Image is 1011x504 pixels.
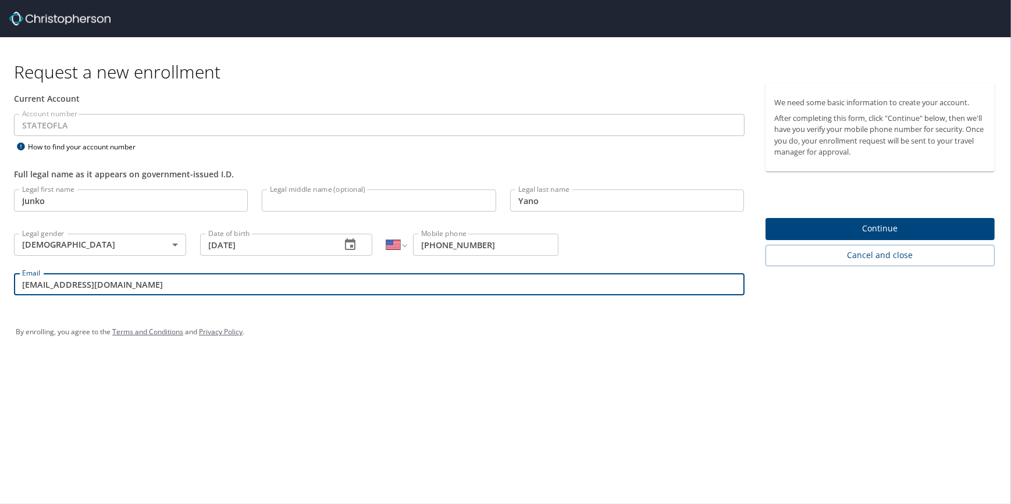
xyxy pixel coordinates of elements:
[775,221,986,236] span: Continue
[14,234,186,256] div: [DEMOGRAPHIC_DATA]
[775,97,986,108] p: We need some basic information to create your account.
[14,60,1004,83] h1: Request a new enrollment
[112,327,183,337] a: Terms and Conditions
[14,140,159,154] div: How to find your account number
[14,168,745,180] div: Full legal name as it appears on government-issued I.D.
[766,218,995,241] button: Continue
[775,113,986,158] p: After completing this form, click "Continue" below, then we'll have you verify your mobile phone ...
[9,12,111,26] img: cbt logo
[766,245,995,266] button: Cancel and close
[199,327,243,337] a: Privacy Policy
[14,92,745,105] div: Current Account
[775,248,986,263] span: Cancel and close
[200,234,332,256] input: MM/DD/YYYY
[413,234,558,256] input: Enter phone number
[16,317,995,346] div: By enrolling, you agree to the and .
